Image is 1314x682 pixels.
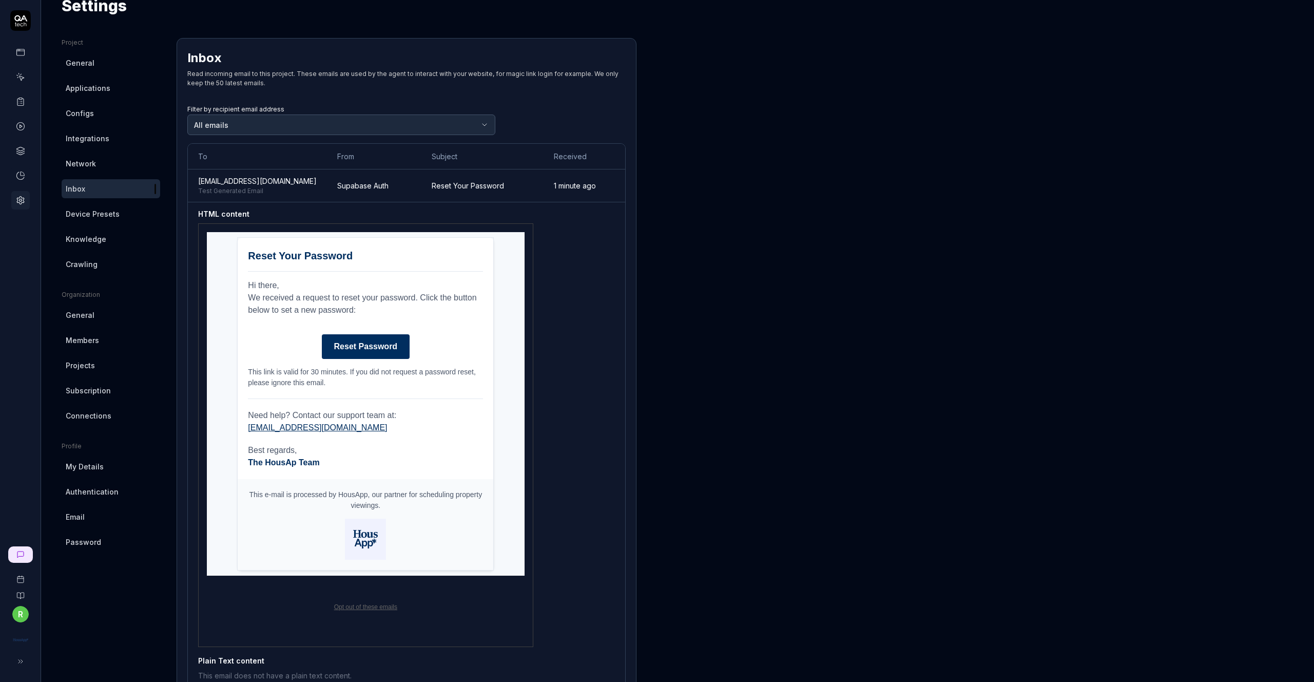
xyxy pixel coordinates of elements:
strong: The HousAp Team [248,458,319,467]
th: To [188,144,327,169]
td: Hi there, We received a request to reset your password. Click the button below to set a new passw... [248,279,483,327]
th: Subject [421,144,544,169]
span: General [66,310,94,320]
button: HousApp Logo [4,622,36,651]
span: Crawling [66,259,98,270]
a: Subscription [62,381,160,400]
span: Device Presets [66,209,120,219]
td: Best regards, [248,434,483,469]
span: Network [66,158,96,169]
div: Project [62,38,160,47]
th: From [327,144,421,169]
img: HousAp Logo [345,519,386,560]
a: Inbox [62,179,160,198]
time: 1 minute ago [554,181,596,190]
span: Configs [66,108,94,119]
span: My Details [66,461,104,472]
div: Read incoming email to this project. These emails are used by the agent to interact with your web... [187,69,626,88]
div: Profile [62,442,160,451]
a: Documentation [4,583,36,600]
span: Applications [66,83,110,93]
a: Password [62,533,160,552]
h4: Plain Text content [198,647,533,670]
td: This link is valid for 30 minutes. If you did not request a password reset, please ignore this em... [248,359,483,388]
span: [EMAIL_ADDRESS][DOMAIN_NAME] [198,176,317,186]
a: General [62,53,160,72]
span: Password [66,537,101,547]
button: Supabase Auth [337,180,389,191]
a: Knowledge [62,230,160,249]
img: HousApp Logo [11,631,30,649]
p: This email does not have a plain text content. [198,670,533,681]
div: Reset Your Password [432,180,533,191]
a: My Details [62,457,160,476]
span: Test Generated Email [198,186,317,196]
span: General [66,58,94,68]
a: [EMAIL_ADDRESS][DOMAIN_NAME] [248,423,387,432]
th: Received [544,144,625,169]
span: Knowledge [66,234,106,244]
div: Organization [62,290,160,299]
span: Authentication [66,486,119,497]
a: Members [62,331,160,350]
td: Need help? Contact our support team at: [248,399,483,434]
label: Filter by recipient email address [187,105,284,113]
span: Inbox [66,183,85,194]
a: Applications [62,79,160,98]
a: Projects [62,356,160,375]
a: Reset Password [322,334,410,359]
a: Crawling [62,255,160,274]
span: Integrations [66,133,109,144]
a: New conversation [8,546,33,563]
td: Reset Your Password [248,248,483,263]
a: Configs [62,104,160,123]
h2: Inbox [187,49,222,67]
h4: HTML content [198,209,533,223]
a: Authentication [62,482,160,501]
span: Connections [66,410,111,421]
span: Email [66,511,85,522]
a: Opt out of these emails [334,603,397,611]
a: Integrations [62,129,160,148]
a: General [62,306,160,325]
a: Book a call with us [4,567,36,583]
a: Email [62,507,160,526]
a: Network [62,154,160,173]
a: Device Presets [62,204,160,223]
span: Projects [66,360,95,371]
p: This e-mail is processed by HousApp, our partner for scheduling property viewings. [248,489,483,511]
span: Subscription [66,385,111,396]
button: r [12,606,29,622]
span: Members [66,335,99,346]
a: Connections [62,406,160,425]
